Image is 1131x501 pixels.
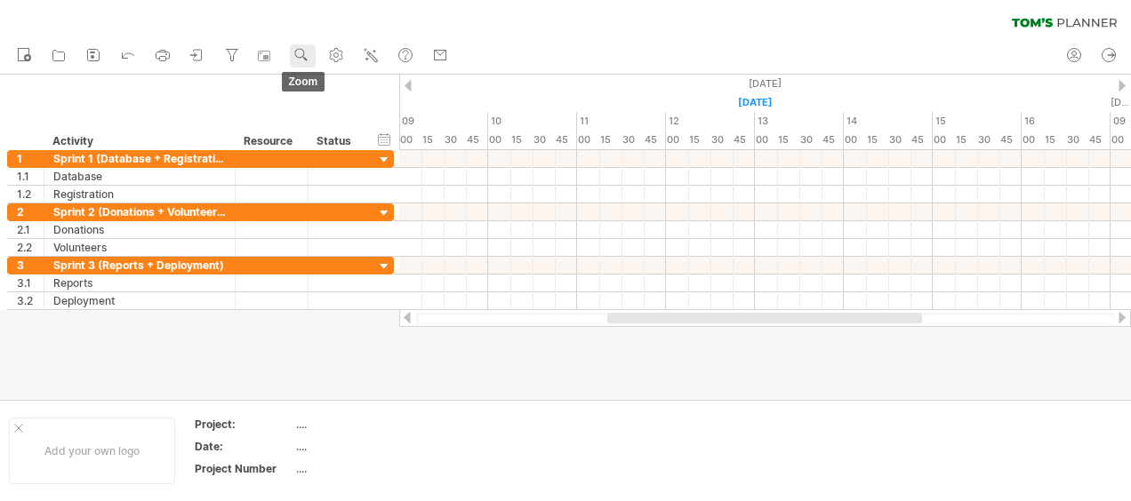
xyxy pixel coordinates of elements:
[17,292,44,309] div: 3.2
[755,131,777,149] div: 00
[17,274,44,291] div: 3.1
[53,186,226,203] div: Registration
[53,168,226,185] div: Database
[399,131,421,149] div: 00
[195,461,293,476] div: Project Number
[799,131,822,149] div: 30
[510,131,533,149] div: 15
[533,131,555,149] div: 30
[244,132,298,150] div: Resource
[1088,131,1111,149] div: 45
[53,239,226,256] div: Volunteers
[488,131,510,149] div: 00
[17,203,44,220] div: 2
[17,168,44,185] div: 1.1
[53,203,226,220] div: Sprint 2 (Donations + Volunteers)
[488,112,577,131] div: 10
[195,417,293,432] div: Project:
[17,257,44,274] div: 3
[52,132,225,150] div: Activity
[296,417,445,432] div: ....
[755,112,844,131] div: 13
[910,131,933,149] div: 45
[317,132,356,150] div: Status
[9,417,175,484] div: Add your own logo
[666,112,755,131] div: 12
[17,150,44,167] div: 1
[17,186,44,203] div: 1.2
[688,131,710,149] div: 15
[1044,131,1066,149] div: 15
[866,131,888,149] div: 15
[466,131,488,149] div: 45
[1022,112,1111,131] div: 16
[733,131,755,149] div: 45
[577,131,599,149] div: 00
[577,112,666,131] div: 11
[53,150,226,167] div: Sprint 1 (Database + Registration)
[53,292,226,309] div: Deployment
[955,131,977,149] div: 15
[421,131,444,149] div: 15
[195,439,293,454] div: Date:
[844,112,933,131] div: 14
[17,239,44,256] div: 2.2
[53,221,226,238] div: Donations
[282,72,325,91] span: zoom
[622,131,644,149] div: 30
[999,131,1022,149] div: 45
[53,274,226,291] div: Reports
[888,131,910,149] div: 30
[1066,131,1088,149] div: 30
[777,131,799,149] div: 15
[555,131,577,149] div: 45
[444,131,466,149] div: 30
[290,44,316,68] a: zoom
[296,439,445,454] div: ....
[644,131,666,149] div: 45
[399,93,1111,112] div: Tuesday, 2 September 2025
[399,112,488,131] div: 09
[17,221,44,238] div: 2.1
[710,131,733,149] div: 30
[844,131,866,149] div: 00
[977,131,999,149] div: 30
[933,112,1022,131] div: 15
[599,131,622,149] div: 15
[822,131,844,149] div: 45
[1022,131,1044,149] div: 00
[666,131,688,149] div: 00
[53,257,226,274] div: Sprint 3 (Reports + Deployment)
[296,461,445,476] div: ....
[933,131,955,149] div: 00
